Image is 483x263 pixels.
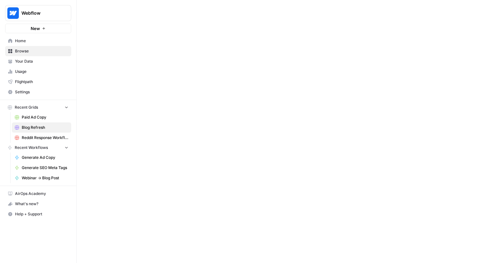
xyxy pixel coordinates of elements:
img: Webflow Logo [7,7,19,19]
span: Generate SEO Meta Tags [22,165,68,171]
button: Help + Support [5,209,71,219]
span: Help + Support [15,211,68,217]
span: Flightpath [15,79,68,85]
a: AirOps Academy [5,189,71,199]
span: Blog Refresh [22,125,68,130]
span: New [31,25,40,32]
button: Recent Grids [5,103,71,112]
a: Flightpath [5,77,71,87]
span: Webinar -> Blog Post [22,175,68,181]
a: Your Data [5,56,71,66]
span: Recent Grids [15,104,38,110]
button: Workspace: Webflow [5,5,71,21]
div: Blog Refresh [78,124,103,131]
span: Reddit Response Workflow Grid [22,135,68,141]
a: Settings [5,87,71,97]
a: Home [5,36,71,46]
a: Usage [5,66,71,77]
span: Recent Workflows [15,145,48,151]
span: Usage [15,69,68,74]
span: Generate Ad Copy [22,155,68,160]
span: Home [15,38,68,44]
a: Blog Refresh [12,122,71,133]
button: New [5,24,71,33]
span: AirOps Academy [15,191,68,197]
a: Generate SEO Meta Tags [12,163,71,173]
span: Your Data [15,58,68,64]
a: Paid Ad Copy [12,112,71,122]
button: What's new? [5,199,71,209]
a: Webinar -> Blog Post [12,173,71,183]
span: Paid Ad Copy [22,114,68,120]
span: Settings [15,89,68,95]
span: Browse [15,48,68,54]
a: Generate Ad Copy [12,152,71,163]
a: Reddit Response Workflow Grid [12,133,71,143]
button: Recent Workflows [5,143,71,152]
span: Webflow [21,10,60,16]
a: Browse [5,46,71,56]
